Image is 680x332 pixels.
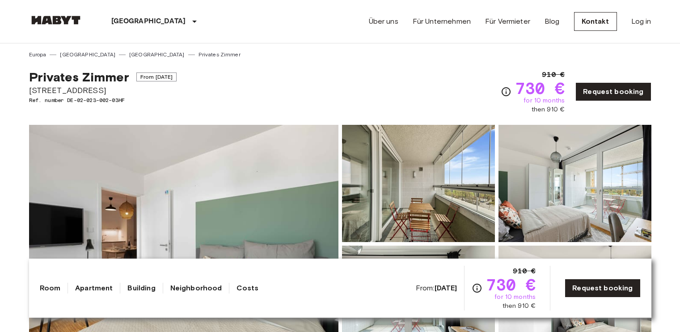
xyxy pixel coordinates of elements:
a: Room [40,283,61,294]
a: [GEOGRAPHIC_DATA] [60,51,115,59]
span: for 10 months [524,96,565,105]
a: Privates Zimmer [199,51,241,59]
a: Log in [631,16,651,27]
img: Picture of unit DE-02-023-002-03HF [342,125,495,242]
a: [GEOGRAPHIC_DATA] [129,51,185,59]
span: [STREET_ADDRESS] [29,85,177,96]
a: Europa [29,51,46,59]
a: Für Unternehmen [413,16,471,27]
span: then 910 € [503,302,536,311]
svg: Check cost overview for full price breakdown. Please note that discounts apply to new joiners onl... [501,86,511,97]
span: Privates Zimmer [29,69,129,85]
p: [GEOGRAPHIC_DATA] [111,16,186,27]
span: From [DATE] [136,72,177,81]
a: Kontakt [574,12,617,31]
a: Request booking [565,279,640,298]
span: 730 € [486,277,536,293]
span: 730 € [515,80,565,96]
a: Costs [237,283,258,294]
span: 910 € [542,69,565,80]
span: 910 € [513,266,536,277]
a: Request booking [575,82,651,101]
span: for 10 months [494,293,536,302]
img: Habyt [29,16,83,25]
a: Building [127,283,155,294]
span: Ref. number DE-02-023-002-03HF [29,96,177,104]
a: Für Vermieter [485,16,530,27]
a: Apartment [75,283,113,294]
svg: Check cost overview for full price breakdown. Please note that discounts apply to new joiners onl... [472,283,482,294]
a: Über uns [369,16,398,27]
span: From: [416,283,457,293]
span: then 910 € [532,105,565,114]
img: Picture of unit DE-02-023-002-03HF [498,125,651,242]
a: Blog [545,16,560,27]
a: Neighborhood [170,283,222,294]
b: [DATE] [435,284,457,292]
